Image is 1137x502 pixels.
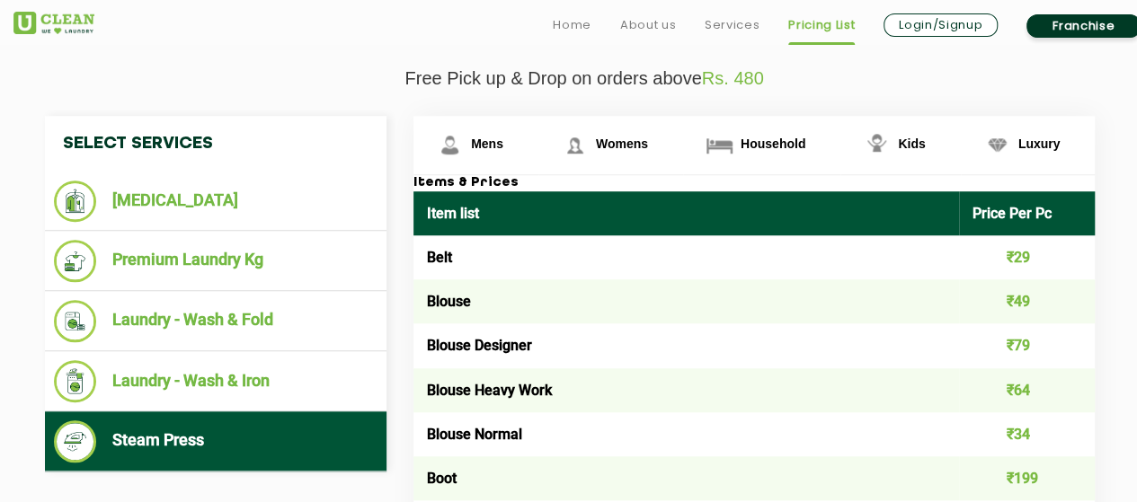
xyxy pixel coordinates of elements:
img: Steam Press [54,420,96,462]
a: Home [553,14,591,36]
td: ₹79 [959,323,1096,367]
td: Blouse Normal [413,412,959,456]
th: Price Per Pc [959,191,1096,235]
img: Mens [434,129,466,161]
td: Belt [413,235,959,279]
td: ₹34 [959,412,1096,456]
img: Kids [861,129,893,161]
th: Item list [413,191,959,235]
img: Laundry - Wash & Iron [54,360,96,402]
td: Blouse [413,279,959,323]
span: Womens [596,137,648,151]
img: Womens [559,129,591,161]
img: Household [704,129,735,161]
span: Rs. 480 [702,68,764,88]
li: Laundry - Wash & Iron [54,360,378,402]
span: Household [741,137,805,151]
img: Dry Cleaning [54,181,96,222]
h3: Items & Prices [413,175,1095,191]
li: Steam Press [54,420,378,462]
span: Luxury [1018,137,1061,151]
span: Mens [471,137,503,151]
td: ₹29 [959,235,1096,279]
a: Services [705,14,759,36]
li: [MEDICAL_DATA] [54,181,378,222]
img: Premium Laundry Kg [54,240,96,282]
td: Blouse Heavy Work [413,368,959,412]
a: Login/Signup [884,13,998,37]
td: ₹49 [959,279,1096,323]
span: Kids [898,137,925,151]
h4: Select Services [45,116,386,172]
li: Laundry - Wash & Fold [54,300,378,342]
td: ₹64 [959,368,1096,412]
a: About us [620,14,676,36]
td: ₹199 [959,456,1096,500]
a: Pricing List [788,14,855,36]
img: Laundry - Wash & Fold [54,300,96,342]
td: Blouse Designer [413,323,959,367]
img: UClean Laundry and Dry Cleaning [13,12,94,34]
td: Boot [413,456,959,500]
li: Premium Laundry Kg [54,240,378,282]
img: Luxury [982,129,1013,161]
